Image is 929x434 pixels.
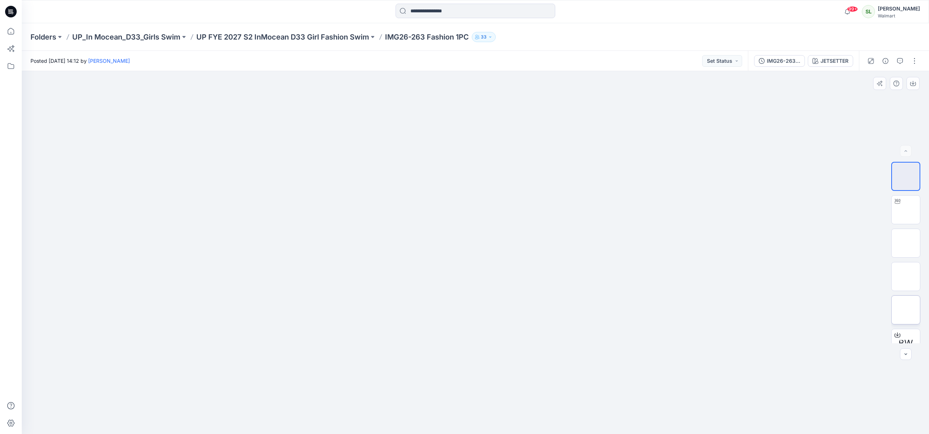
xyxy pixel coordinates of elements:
[892,229,920,257] img: Screenshot 2025-08-01 at 9.49.07AM
[899,337,913,350] span: BW
[88,58,130,64] a: [PERSON_NAME]
[892,269,920,284] img: Front Ghost
[892,165,920,188] img: Color Run 3/4 Ghost
[754,55,805,67] button: IMG26-263 Fashion 1PC
[196,32,369,42] a: UP FYE 2027 S2 InMocean D33 Girl Fashion Swim
[72,32,180,42] a: UP_In Mocean_D33_Girls Swim
[847,6,858,12] span: 99+
[472,32,496,42] button: 33
[892,302,920,318] img: Back Ghost
[878,13,920,19] div: Walmart
[30,57,130,65] span: Posted [DATE] 14:12 by
[878,4,920,13] div: [PERSON_NAME]
[820,57,848,65] div: JETSETTER
[862,5,875,18] div: SL
[767,57,800,65] div: IMG26-263 Fashion 1PC
[30,32,56,42] a: Folders
[481,33,487,41] p: 33
[892,202,920,217] img: Turn Table
[808,55,853,67] button: JETSETTER
[880,55,891,67] button: Details
[433,167,518,434] img: eyJhbGciOiJIUzI1NiIsImtpZCI6IjAiLCJzbHQiOiJzZXMiLCJ0eXAiOiJKV1QifQ.eyJkYXRhIjp7InR5cGUiOiJzdG9yYW...
[385,32,469,42] p: IMG26-263 Fashion 1PC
